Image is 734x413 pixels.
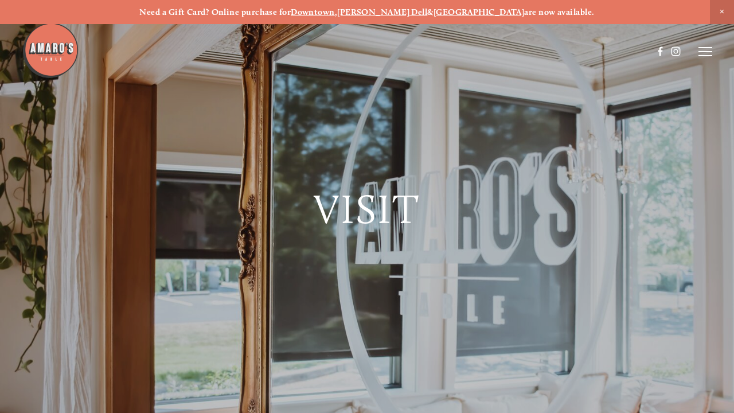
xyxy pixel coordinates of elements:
[291,7,335,17] a: Downtown
[524,7,594,17] strong: are now available.
[427,7,433,17] strong: &
[434,7,525,17] a: [GEOGRAPHIC_DATA]
[335,7,337,17] strong: ,
[337,7,427,17] a: [PERSON_NAME] Dell
[22,22,79,79] img: Amaro's Table
[139,7,291,17] strong: Need a Gift Card? Online purchase for
[314,185,420,233] span: Visit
